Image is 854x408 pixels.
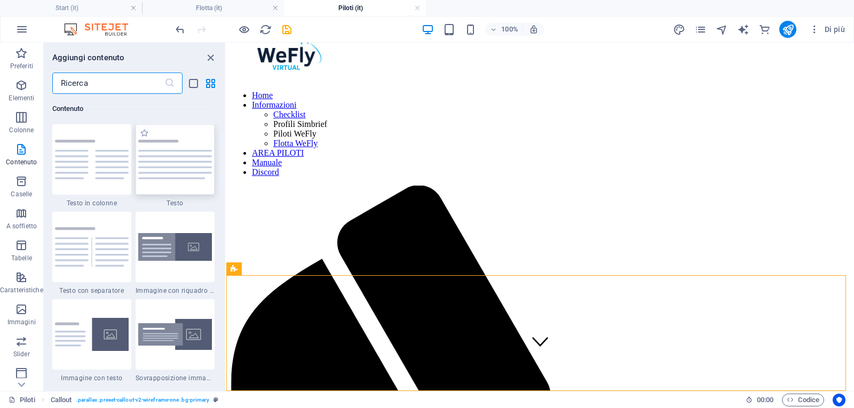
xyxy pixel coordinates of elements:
[259,23,272,36] i: Ricarica la pagina
[758,23,771,36] button: commerce
[136,124,215,207] div: Testo
[187,77,200,90] button: list-view
[11,190,32,198] p: Caselle
[485,23,523,36] button: 100%
[529,25,539,34] i: Quando ridimensioni, regola automaticamente il livello di zoom in modo che corrisponda al disposi...
[136,212,215,295] div: Immagine con riquadro di testo
[9,394,35,406] a: Fai clic per annullare la selezione. Doppio clic per aprire le pagine
[173,23,186,36] button: undo
[52,212,131,295] div: Testo con separatore
[10,62,33,70] p: Preferiti
[787,394,819,406] span: Codice
[6,158,37,166] p: Contenuto
[833,394,845,406] button: Usercentrics
[52,199,131,207] span: Testo in colonne
[6,222,37,230] p: A soffietto
[238,23,250,36] button: Clicca qui per lasciare la modalità di anteprima e continuare la modifica
[782,394,824,406] button: Codice
[284,2,426,14] h4: Piloti (it)
[715,23,728,36] button: navigator
[140,129,149,138] span: Aggiungi ai preferiti
[55,318,129,351] img: text-with-image-v4.svg
[52,299,131,382] div: Immagine con testo
[280,23,293,36] button: save
[52,374,131,382] span: Immagine con testo
[805,21,849,38] button: Di più
[138,140,212,179] img: text.svg
[52,51,125,64] h6: Aggiungi contenuto
[281,23,293,36] i: Salva (Ctrl+S)
[213,397,218,403] i: Questo elemento è un preset personalizzabile
[52,73,164,94] input: Ricerca
[136,199,215,207] span: Testo
[9,126,34,134] p: Colonne
[11,254,32,262] p: Tabelle
[779,21,796,38] button: publish
[52,124,131,207] div: Testo in colonne
[716,23,728,36] i: Navigatore
[136,286,215,295] span: Immagine con riquadro di testo
[809,24,845,35] span: Di più
[142,2,284,14] h4: Flotta (it)
[746,394,774,406] h6: Tempo sessione
[259,23,272,36] button: reload
[204,51,217,64] button: close panel
[55,140,129,179] img: text-in-columns.svg
[55,227,129,267] img: text-with-separator.svg
[138,233,212,261] img: image-with-text-box.svg
[782,23,794,36] i: Pubblica
[673,23,685,36] button: design
[204,77,217,90] button: grid-view
[52,102,215,115] h6: Contenuto
[61,23,141,36] img: Editor Logo
[136,299,215,382] div: Sovrapposizione immagini e testo
[174,23,186,36] i: Annulla: Modifica intestazione (Ctrl+Z)
[52,286,131,295] span: Testo con separatore
[51,394,219,406] nav: breadcrumb
[694,23,707,36] button: pages
[737,23,749,36] button: text_generator
[13,350,30,358] p: Slider
[737,23,749,36] i: AI Writer
[9,94,34,102] p: Elementi
[76,394,209,406] span: . parallax .preset-callout-v2-wireframe-one .bg-primary
[694,23,707,36] i: Pagine (Ctrl+Alt+S)
[501,23,518,36] h6: 100%
[138,319,212,350] img: text-image-overlap.svg
[673,23,685,36] i: Design (Ctrl+Alt+Y)
[136,374,215,382] span: Sovrapposizione immagini e testo
[764,396,766,404] span: :
[758,23,771,36] i: E-commerce
[7,318,36,326] p: Immagini
[51,394,72,406] span: Fai clic per selezionare. Doppio clic per modificare
[757,394,773,406] span: 00 00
